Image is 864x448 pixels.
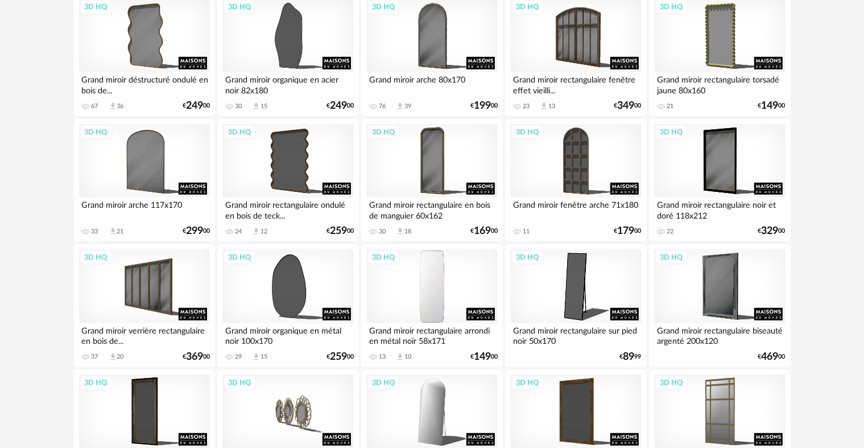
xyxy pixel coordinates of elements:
[109,227,117,236] span: Download icon
[614,227,642,235] div: € 00
[222,72,353,95] div: Grand miroir organique en acier noir 82x180
[379,353,386,361] div: 13
[548,102,555,110] div: 13
[80,375,113,390] div: 3D HQ
[655,375,688,390] div: 3D HQ
[186,102,203,110] span: 249
[379,228,386,236] div: 30
[361,244,502,367] a: 3D HQ Grand miroir rectangulaire arrondi en métal noir 58x171 13 Download icon 10 €14900
[510,198,641,220] div: Grand miroir fenêtre arche 71x180
[80,250,113,265] div: 3D HQ
[523,228,530,236] div: 11
[367,125,400,139] div: 3D HQ
[367,375,400,390] div: 3D HQ
[252,353,261,361] span: Download icon
[183,353,210,361] div: € 00
[649,244,790,367] a: 3D HQ Grand miroir rectangulaire biseauté argenté 200x120 €46900
[510,72,641,95] div: Grand miroir rectangulaire fenêtre effet vieilli...
[217,244,358,367] a: 3D HQ Grand miroir organique en métal noir 100x170 29 Download icon 15 €25900
[74,244,215,367] a: 3D HQ Grand miroir verrière rectangulaire en bois de... 37 Download icon 20 €36900
[511,375,544,390] div: 3D HQ
[758,227,786,235] div: € 00
[404,228,411,236] div: 18
[404,102,411,110] div: 39
[361,119,502,242] a: 3D HQ Grand miroir rectangulaire en bois de manguier 60x162 30 Download icon 18 €16900
[510,323,641,346] div: Grand miroir rectangulaire sur pied noir 50x170
[396,102,404,110] span: Download icon
[511,125,544,139] div: 3D HQ
[235,102,242,110] div: 30
[614,102,642,110] div: € 00
[92,353,98,361] div: 37
[667,228,673,236] div: 22
[79,72,210,95] div: Grand miroir déstructuré ondulé en bois de...
[655,125,688,139] div: 3D HQ
[620,353,642,361] div: € 99
[505,244,646,367] a: 3D HQ Grand miroir rectangulaire sur pied noir 50x170 €8999
[474,102,491,110] span: 199
[223,375,256,390] div: 3D HQ
[649,119,790,242] a: 3D HQ Grand miroir rectangulaire noir et doré 118x212 22 €32900
[80,125,113,139] div: 3D HQ
[654,323,785,346] div: Grand miroir rectangulaire biseauté argenté 200x120
[326,353,354,361] div: € 00
[404,353,411,361] div: 10
[366,323,497,346] div: Grand miroir rectangulaire arrondi en métal noir 58x171
[474,353,491,361] span: 149
[655,250,688,265] div: 3D HQ
[474,227,491,235] span: 169
[235,228,242,236] div: 24
[758,353,786,361] div: € 00
[330,102,347,110] span: 249
[117,353,124,361] div: 20
[79,323,210,346] div: Grand miroir verrière rectangulaire en bois de...
[222,323,353,346] div: Grand miroir organique en métal noir 100x170
[618,227,635,235] span: 179
[261,102,267,110] div: 15
[92,102,98,110] div: 67
[470,227,498,235] div: € 00
[366,72,497,95] div: Grand miroir arche 80x170
[117,228,124,236] div: 21
[74,119,215,242] a: 3D HQ Grand miroir arche 117x170 33 Download icon 21 €29900
[109,102,117,110] span: Download icon
[326,227,354,235] div: € 00
[758,102,786,110] div: € 00
[762,353,779,361] span: 469
[183,227,210,235] div: € 00
[470,102,498,110] div: € 00
[396,353,404,361] span: Download icon
[523,102,530,110] div: 23
[186,227,203,235] span: 299
[618,102,635,110] span: 349
[252,227,261,236] span: Download icon
[252,102,261,110] span: Download icon
[109,353,117,361] span: Download icon
[223,125,256,139] div: 3D HQ
[654,72,785,95] div: Grand miroir rectangulaire torsadé jaune 80x160
[511,250,544,265] div: 3D HQ
[261,228,267,236] div: 12
[762,227,779,235] span: 329
[261,353,267,361] div: 15
[79,198,210,220] div: Grand miroir arche 117x170
[92,228,98,236] div: 33
[470,353,498,361] div: € 00
[366,198,497,220] div: Grand miroir rectangulaire en bois de manguier 60x162
[117,102,124,110] div: 36
[654,198,785,220] div: Grand miroir rectangulaire noir et doré 118x212
[235,353,242,361] div: 29
[217,119,358,242] a: 3D HQ Grand miroir rectangulaire ondulé en bois de teck... 24 Download icon 12 €25900
[186,353,203,361] span: 369
[762,102,779,110] span: 149
[222,198,353,220] div: Grand miroir rectangulaire ondulé en bois de teck...
[330,353,347,361] span: 259
[223,250,256,265] div: 3D HQ
[326,102,354,110] div: € 00
[396,227,404,236] span: Download icon
[330,227,347,235] span: 259
[379,102,386,110] div: 76
[183,102,210,110] div: € 00
[540,102,548,110] span: Download icon
[667,102,673,110] div: 21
